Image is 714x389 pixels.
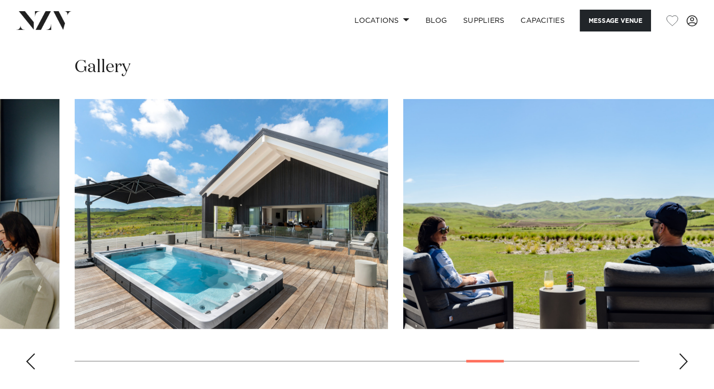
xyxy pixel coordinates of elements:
a: BLOG [417,10,455,31]
h2: Gallery [75,56,131,79]
a: Capacities [513,10,573,31]
button: Message Venue [580,10,651,31]
a: Locations [346,10,417,31]
a: SUPPLIERS [455,10,512,31]
img: nzv-logo.png [16,11,72,29]
swiper-slide: 19 / 26 [75,99,388,329]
